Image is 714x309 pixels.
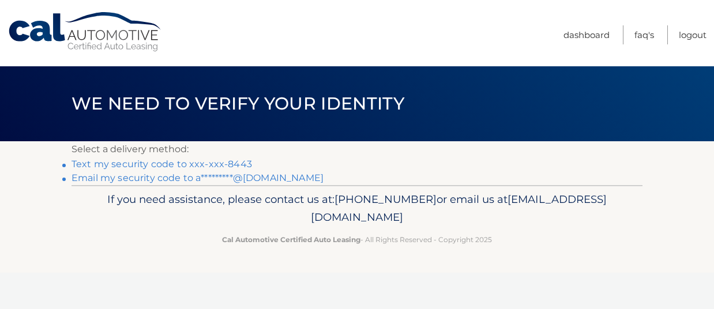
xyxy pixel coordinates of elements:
[79,190,635,227] p: If you need assistance, please contact us at: or email us at
[7,12,163,52] a: Cal Automotive
[79,233,635,246] p: - All Rights Reserved - Copyright 2025
[72,141,642,157] p: Select a delivery method:
[72,93,404,114] span: We need to verify your identity
[563,25,610,44] a: Dashboard
[72,159,252,169] a: Text my security code to xxx-xxx-8443
[222,235,360,244] strong: Cal Automotive Certified Auto Leasing
[335,193,437,206] span: [PHONE_NUMBER]
[72,172,324,183] a: Email my security code to a*********@[DOMAIN_NAME]
[679,25,707,44] a: Logout
[634,25,654,44] a: FAQ's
